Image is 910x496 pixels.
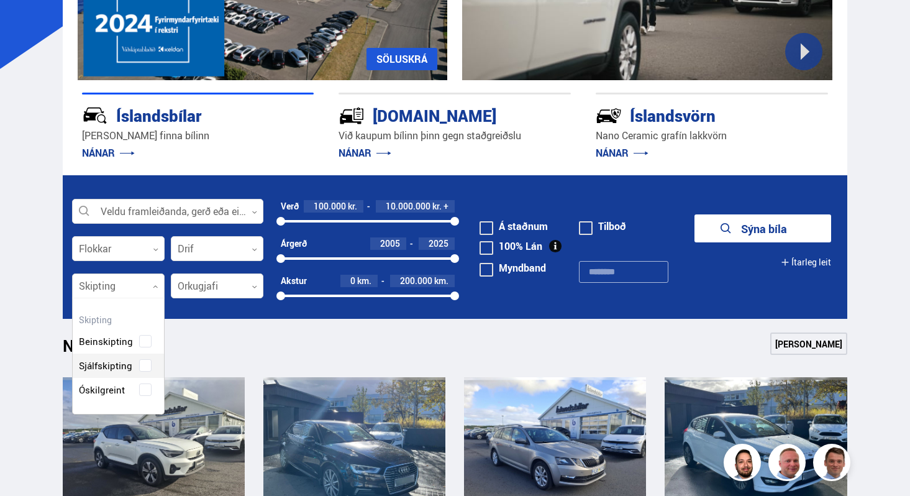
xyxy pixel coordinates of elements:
label: Á staðnum [480,221,548,231]
label: 100% Lán [480,241,542,251]
a: SÖLUSKRÁ [366,48,437,70]
button: Ítarleg leit [781,248,831,276]
a: NÁNAR [339,146,391,160]
img: siFngHWaQ9KaOqBr.png [770,446,808,483]
p: Nano Ceramic grafín lakkvörn [596,129,828,143]
img: JRvxyua_JYH6wB4c.svg [82,103,108,129]
span: + [444,201,448,211]
span: km. [434,276,448,286]
span: Sjálfskipting [79,357,132,375]
div: Árgerð [281,239,307,249]
div: [DOMAIN_NAME] [339,104,527,126]
div: Íslandsbílar [82,104,270,126]
div: Akstur [281,276,307,286]
button: Opna LiveChat spjallviðmót [10,5,47,42]
span: kr. [348,201,357,211]
a: NÁNAR [596,146,648,160]
a: NÁNAR [82,146,135,160]
label: Myndband [480,263,546,273]
p: Við kaupum bílinn þinn gegn staðgreiðslu [339,129,571,143]
img: nhp88E3Fdnt1Opn2.png [726,446,763,483]
img: -Svtn6bYgwAsiwNX.svg [596,103,622,129]
img: tr5P-W3DuiFaO7aO.svg [339,103,365,129]
img: FbJEzSuNWCJXmdc-.webp [815,446,852,483]
span: 200.000 [400,275,432,287]
span: km. [357,276,371,286]
p: [PERSON_NAME] finna bílinn [82,129,314,143]
button: Sýna bíla [694,214,831,242]
span: 100.000 [314,200,346,212]
span: Beinskipting [79,333,133,351]
a: [PERSON_NAME] [770,333,847,355]
span: Óskilgreint [79,381,125,399]
span: 2005 [380,237,400,249]
span: 2025 [429,237,448,249]
h1: Nýtt á skrá [63,336,162,362]
span: 0 [350,275,355,287]
div: Íslandsvörn [596,104,784,126]
div: Verð [281,201,299,211]
label: Tilboð [579,221,626,231]
span: 10.000.000 [386,200,430,212]
span: kr. [432,201,442,211]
